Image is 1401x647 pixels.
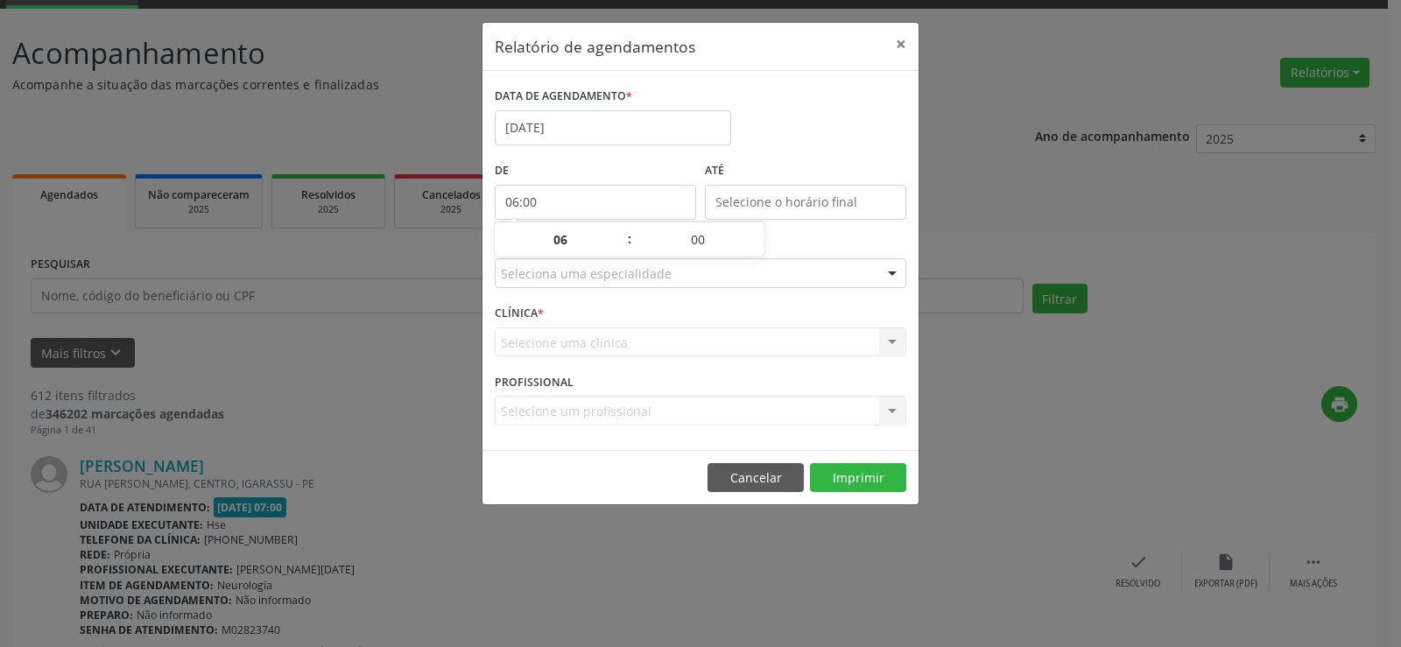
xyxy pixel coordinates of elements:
[884,23,919,66] button: Close
[705,185,906,220] input: Selecione o horário final
[495,369,574,396] label: PROFISSIONAL
[495,158,696,185] label: De
[632,222,764,257] input: Minute
[495,185,696,220] input: Selecione o horário inicial
[495,300,544,327] label: CLÍNICA
[495,83,632,110] label: DATA DE AGENDAMENTO
[501,264,672,283] span: Seleciona uma especialidade
[708,463,804,493] button: Cancelar
[495,222,627,257] input: Hour
[810,463,906,493] button: Imprimir
[495,110,731,145] input: Selecione uma data ou intervalo
[705,158,906,185] label: ATÉ
[627,222,632,257] span: :
[495,35,695,58] h5: Relatório de agendamentos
